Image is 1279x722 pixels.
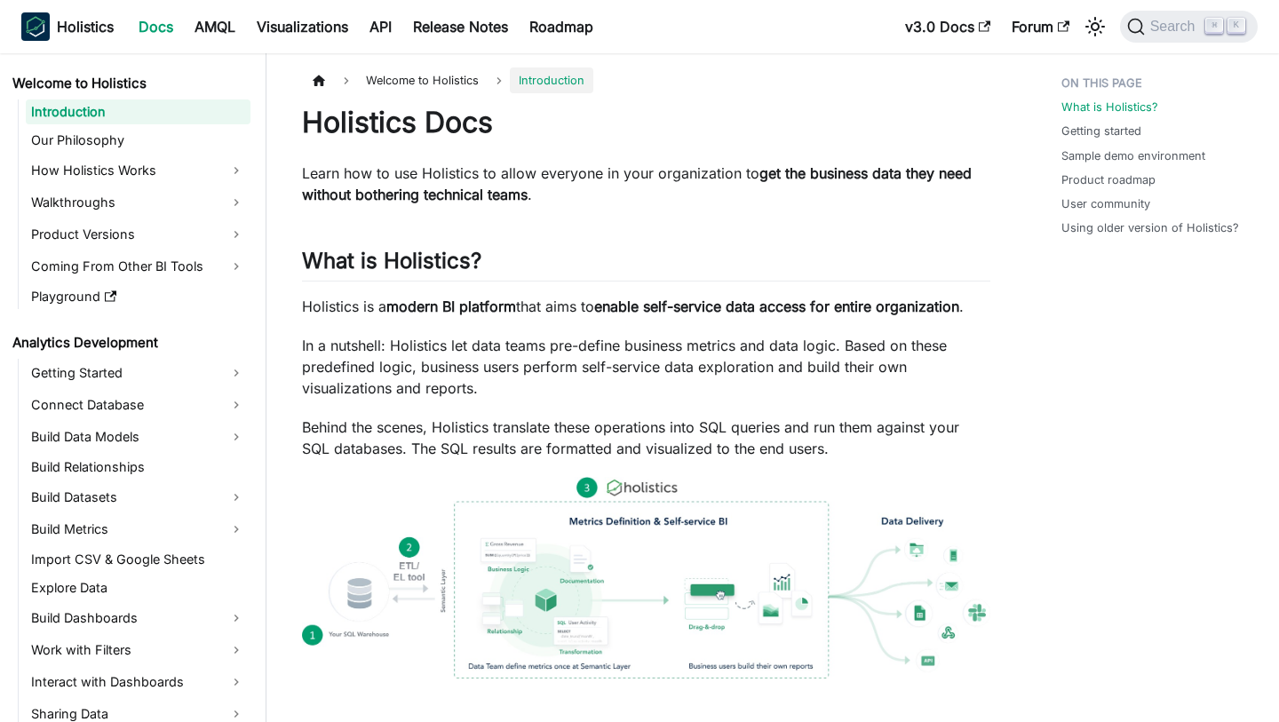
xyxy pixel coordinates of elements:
a: Welcome to Holistics [7,71,250,96]
a: Getting Started [26,359,250,387]
a: Using older version of Holistics? [1061,219,1239,236]
a: Build Datasets [26,483,250,512]
span: Introduction [510,67,593,93]
button: Switch between dark and light mode (currently light mode) [1081,12,1109,41]
a: User community [1061,195,1150,212]
a: Introduction [26,99,250,124]
h1: Holistics Docs [302,105,990,140]
span: Welcome to Holistics [357,67,488,93]
strong: modern BI platform [386,298,516,315]
a: Coming From Other BI Tools [26,252,250,281]
a: Visualizations [246,12,359,41]
a: API [359,12,402,41]
a: Connect Database [26,391,250,419]
b: Holistics [57,16,114,37]
p: Holistics is a that aims to . [302,296,990,317]
a: HolisticsHolistics [21,12,114,41]
img: Holistics [21,12,50,41]
kbd: ⌘ [1205,18,1223,34]
a: Walkthroughs [26,188,250,217]
a: Our Philosophy [26,128,250,153]
a: Build Relationships [26,455,250,480]
a: v3.0 Docs [894,12,1001,41]
button: Search (Command+K) [1120,11,1258,43]
kbd: K [1227,18,1245,34]
a: AMQL [184,12,246,41]
p: Learn how to use Holistics to allow everyone in your organization to . [302,163,990,205]
a: Interact with Dashboards [26,668,250,696]
a: Docs [128,12,184,41]
a: Analytics Development [7,330,250,355]
a: Roadmap [519,12,604,41]
a: Build Data Models [26,423,250,451]
a: What is Holistics? [1061,99,1158,115]
nav: Breadcrumbs [302,67,990,93]
p: Behind the scenes, Holistics translate these operations into SQL queries and run them against you... [302,417,990,459]
h2: What is Holistics? [302,248,990,282]
a: Build Dashboards [26,604,250,632]
a: Sample demo environment [1061,147,1205,164]
a: Product roadmap [1061,171,1156,188]
a: Explore Data [26,575,250,600]
strong: enable self-service data access for entire organization [594,298,959,315]
p: In a nutshell: Holistics let data teams pre-define business metrics and data logic. Based on thes... [302,335,990,399]
a: Playground [26,284,250,309]
a: Work with Filters [26,636,250,664]
a: How Holistics Works [26,156,250,185]
a: Build Metrics [26,515,250,543]
a: Forum [1001,12,1080,41]
img: How Holistics fits in your Data Stack [302,477,990,678]
a: Release Notes [402,12,519,41]
span: Search [1145,19,1206,35]
a: Home page [302,67,336,93]
a: Getting started [1061,123,1141,139]
a: Product Versions [26,220,250,249]
a: Import CSV & Google Sheets [26,547,250,572]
